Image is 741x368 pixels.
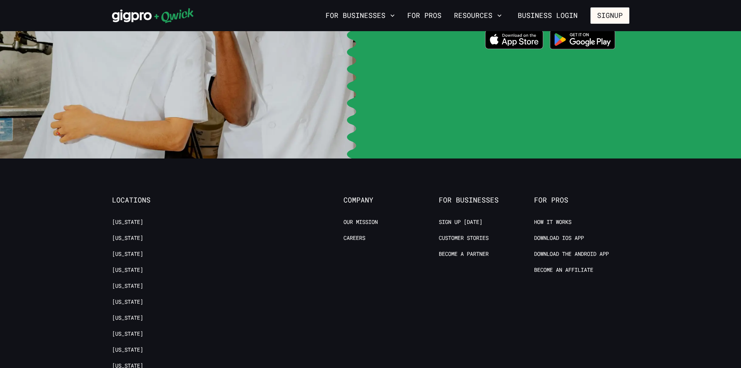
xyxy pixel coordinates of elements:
[451,9,505,22] button: Resources
[534,234,584,242] a: Download IOS App
[112,250,143,258] a: [US_STATE]
[112,330,143,338] a: [US_STATE]
[534,218,571,226] a: How it Works
[112,298,143,306] a: [US_STATE]
[439,196,534,204] span: For Businesses
[112,314,143,322] a: [US_STATE]
[534,250,609,258] a: Download the Android App
[534,266,593,274] a: Become an Affiliate
[343,196,439,204] span: Company
[439,234,489,242] a: Customer stories
[112,282,143,290] a: [US_STATE]
[439,250,489,258] a: Become a Partner
[590,7,629,24] button: Signup
[485,30,543,51] a: Download on the App Store
[439,218,482,226] a: Sign up [DATE]
[112,196,207,204] span: Locations
[545,25,620,54] img: Get it on Google Play
[112,218,143,226] a: [US_STATE]
[343,234,365,242] a: Careers
[343,218,378,226] a: Our Mission
[511,7,584,24] a: Business Login
[112,234,143,242] a: [US_STATE]
[404,9,445,22] a: For Pros
[112,266,143,274] a: [US_STATE]
[534,196,629,204] span: For Pros
[112,346,143,354] a: [US_STATE]
[322,9,398,22] button: For Businesses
